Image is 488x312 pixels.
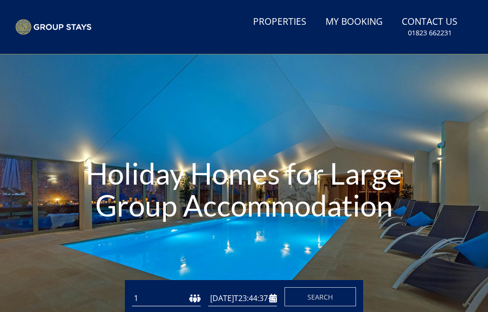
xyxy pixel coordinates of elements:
img: Group Stays [15,19,91,35]
a: My Booking [322,11,386,33]
a: Contact Us01823 662231 [398,11,461,42]
span: Search [307,292,333,302]
input: Arrival Date [208,291,277,306]
button: Search [285,287,356,306]
h1: Holiday Homes for Large Group Accommodation [73,138,415,241]
small: 01823 662231 [408,28,452,38]
a: Properties [249,11,310,33]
